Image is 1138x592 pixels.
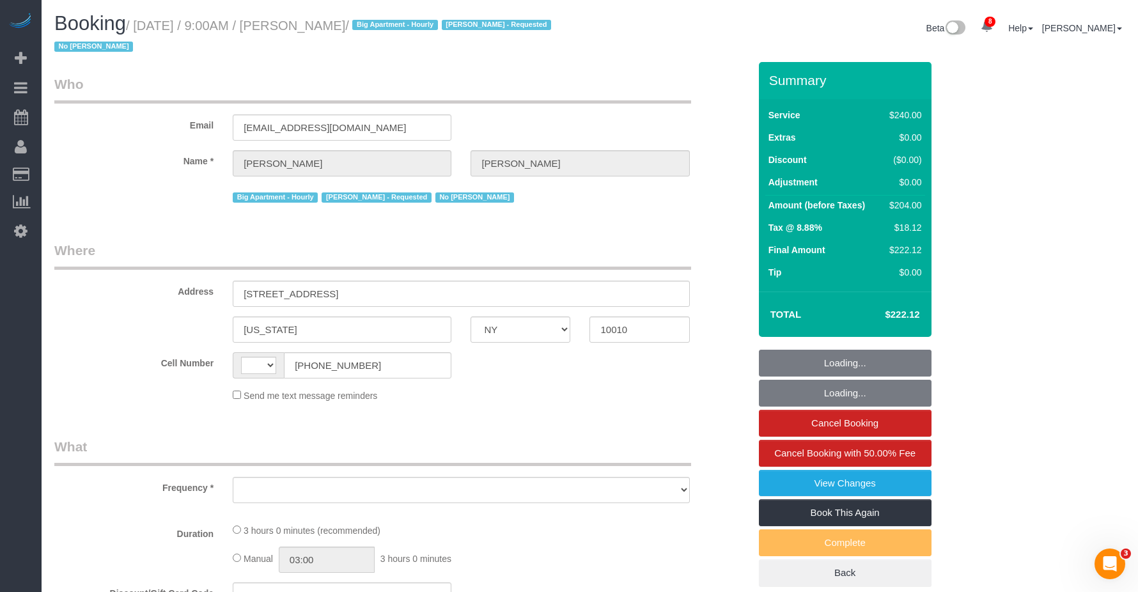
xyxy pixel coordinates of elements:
legend: What [54,437,691,466]
label: Frequency * [45,477,223,494]
div: $0.00 [884,131,921,144]
span: 3 hours 0 minutes [380,554,451,564]
a: 8 [974,13,999,41]
input: Cell Number [284,352,451,378]
input: City [233,316,451,343]
div: $204.00 [884,199,921,212]
label: Cell Number [45,352,223,370]
span: Cancel Booking with 50.00% Fee [774,448,916,458]
span: No [PERSON_NAME] [54,42,133,52]
span: [PERSON_NAME] - Requested [442,20,551,30]
label: Name * [45,150,223,167]
label: Discount [768,153,807,166]
h3: Summary [769,73,925,88]
label: Tip [768,266,782,279]
span: 3 [1121,549,1131,559]
span: Big Apartment - Hourly [233,192,318,203]
a: Beta [926,23,966,33]
label: Duration [45,523,223,540]
div: $222.12 [884,244,921,256]
strong: Total [770,309,802,320]
label: Adjustment [768,176,818,189]
a: [PERSON_NAME] [1042,23,1122,33]
label: Service [768,109,800,121]
iframe: Intercom live chat [1095,549,1125,579]
div: $240.00 [884,109,921,121]
span: Send me text message reminders [244,391,377,401]
input: Last Name [471,150,689,176]
img: New interface [944,20,965,37]
a: Help [1008,23,1033,33]
div: $0.00 [884,176,921,189]
span: No [PERSON_NAME] [435,192,514,203]
label: Address [45,281,223,298]
a: Back [759,559,931,586]
legend: Where [54,241,691,270]
div: $0.00 [884,266,921,279]
h4: $222.12 [846,309,919,320]
label: Email [45,114,223,132]
span: 3 hours 0 minutes (recommended) [244,526,380,536]
span: Booking [54,12,126,35]
a: View Changes [759,470,931,497]
small: / [DATE] / 9:00AM / [PERSON_NAME] [54,19,555,54]
input: Email [233,114,451,141]
img: Automaid Logo [8,13,33,31]
legend: Who [54,75,691,104]
span: 8 [985,17,995,27]
a: Cancel Booking [759,410,931,437]
div: ($0.00) [884,153,921,166]
label: Extras [768,131,796,144]
label: Tax @ 8.88% [768,221,822,234]
span: [PERSON_NAME] - Requested [322,192,431,203]
div: $18.12 [884,221,921,234]
a: Book This Again [759,499,931,526]
span: Big Apartment - Hourly [352,20,437,30]
span: Manual [244,554,273,564]
label: Final Amount [768,244,825,256]
a: Cancel Booking with 50.00% Fee [759,440,931,467]
input: First Name [233,150,451,176]
input: Zip Code [589,316,689,343]
label: Amount (before Taxes) [768,199,865,212]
